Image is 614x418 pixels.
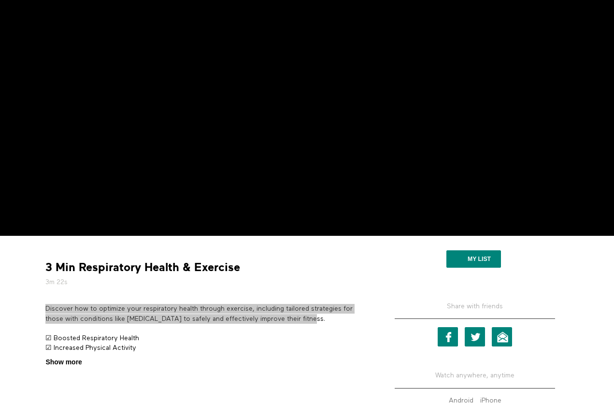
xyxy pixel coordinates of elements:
[45,333,367,363] p: ☑ Boosted Respiratory Health ☑ Increased Physical Activity ☑ Reduced Lung Toxins
[449,397,473,404] strong: Android
[478,397,504,404] a: iPhone
[465,327,485,346] a: Twitter
[446,250,501,268] button: My list
[446,397,476,404] a: Android
[45,277,367,287] h5: 3m 22s
[438,327,458,346] a: Facebook
[45,357,82,367] span: Show more
[492,327,512,346] a: Email
[395,302,555,319] h5: Share with friends
[395,363,555,388] h5: Watch anywhere, anytime
[480,397,501,404] strong: iPhone
[45,260,240,275] strong: 3 Min Respiratory Health & Exercise
[45,304,367,324] p: Discover how to optimize your respiratory health through exercise, including tailored strategies ...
